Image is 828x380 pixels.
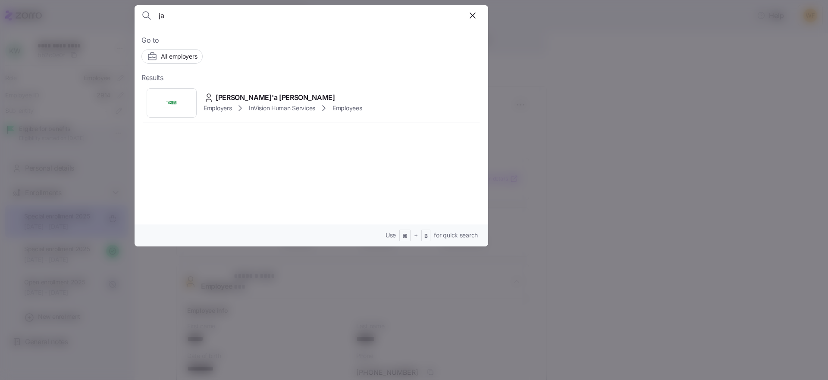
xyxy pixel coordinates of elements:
span: Employers [204,104,232,112]
span: All employers [161,52,197,61]
span: Go to [141,35,481,46]
span: Employees [332,104,362,112]
span: + [414,231,418,240]
span: B [424,233,428,240]
span: Results [141,72,163,83]
span: InVision Human Services [249,104,315,112]
span: ⌘ [402,233,408,240]
span: [PERSON_NAME]'a [PERSON_NAME] [216,92,335,103]
img: Employer logo [163,94,180,112]
button: All employers [141,49,203,64]
span: for quick search [434,231,478,240]
span: Use [386,231,396,240]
